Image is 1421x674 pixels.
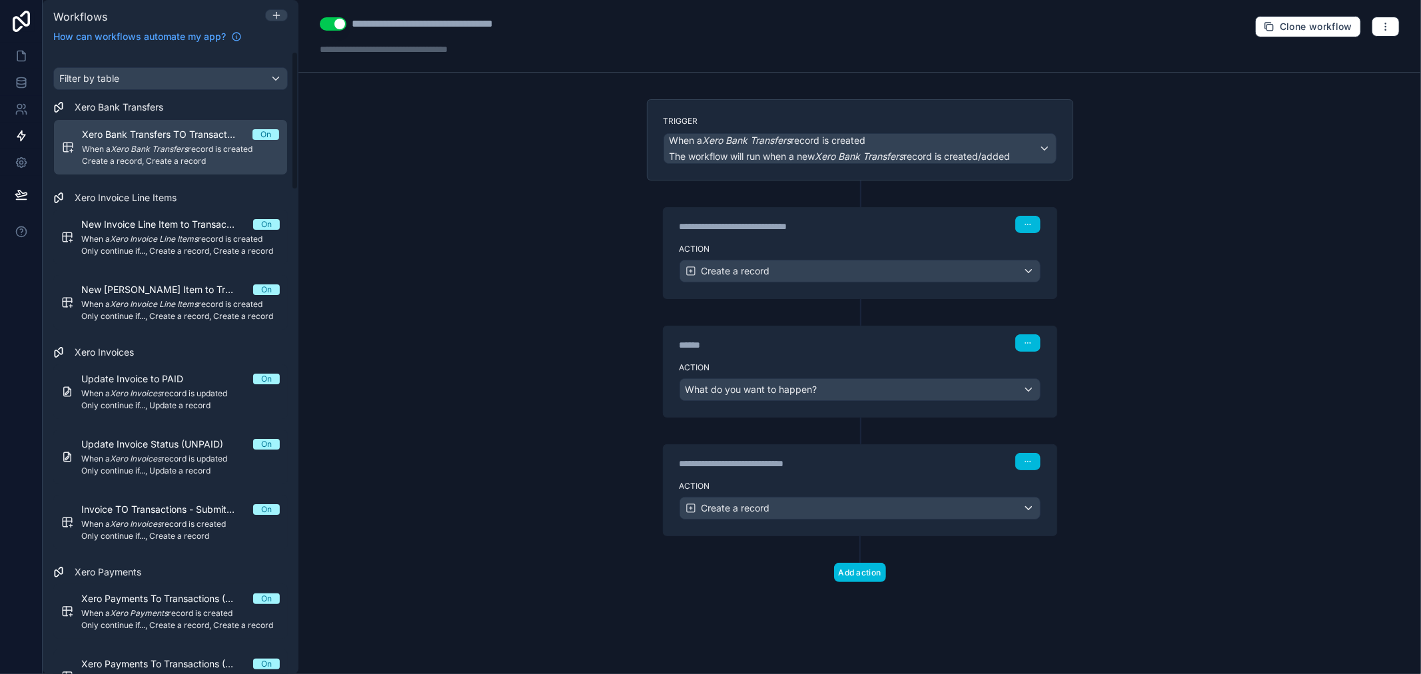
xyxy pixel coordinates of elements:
span: The workflow will run when a new record is created/added [670,151,1011,162]
label: Trigger [664,116,1057,127]
span: Create a record [702,264,770,278]
span: Workflows [53,10,107,23]
label: Action [680,481,1041,492]
span: Clone workflow [1280,21,1352,33]
label: Action [680,362,1041,373]
a: How can workflows automate my app? [48,30,247,43]
label: Action [680,244,1041,254]
em: Xero Bank Transfers [703,135,791,146]
em: Xero Bank Transfers [815,151,904,162]
span: When a record is created [670,134,866,147]
button: Create a record [680,260,1041,282]
button: Add action [834,563,886,582]
button: What do you want to happen? [680,378,1041,401]
span: How can workflows automate my app? [53,30,226,43]
span: What do you want to happen? [686,384,817,395]
button: When aXero Bank Transfersrecord is createdThe workflow will run when a newXero Bank Transfersreco... [664,133,1057,164]
button: Create a record [680,497,1041,519]
button: Clone workflow [1255,16,1361,37]
span: Create a record [702,502,770,515]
